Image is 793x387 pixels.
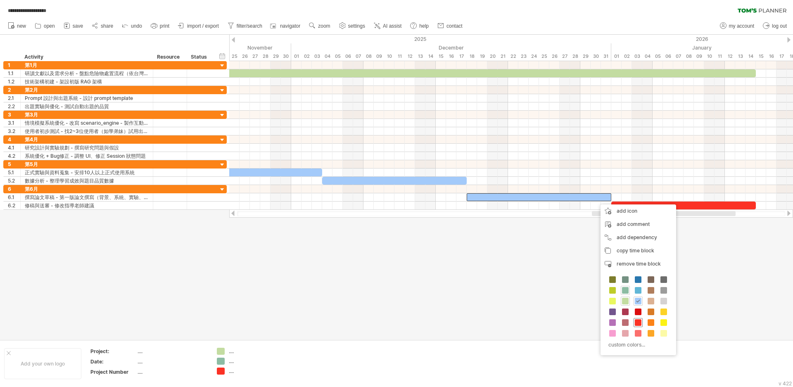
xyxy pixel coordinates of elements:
[549,52,560,61] div: Friday, 26 December 2025
[25,193,149,201] div: 撰寫論文草稿 - 第一版論文撰寫（背景、系統、實驗、結論）
[4,348,81,379] div: Add your own logo
[25,169,149,176] div: 正式實驗與資料蒐集 - 安排10人以上正式使用系統
[425,52,436,61] div: Sunday, 14 December 2025
[8,169,20,176] div: 5.1
[487,52,498,61] div: Saturday, 20 December 2025
[8,69,20,77] div: 1.1
[229,368,274,375] div: ....
[539,52,549,61] div: Thursday, 25 December 2025
[229,52,240,61] div: Tuesday, 25 November 2025
[322,52,332,61] div: Thursday, 4 December 2025
[601,204,676,218] div: add icon
[138,358,207,365] div: ....
[281,52,291,61] div: Sunday, 30 November 2025
[436,52,446,61] div: Monday, 15 December 2025
[25,78,149,85] div: 技術架構初建 - 架設初版 RAG 架構
[90,368,136,375] div: Project Number
[25,177,149,185] div: 數據分析 - 整理學習成效與題目品質數據
[25,152,149,160] div: 系統優化 + Bug修正 - 調整 UI、修正 Session 狀態問題
[33,21,57,31] a: open
[160,23,169,29] span: print
[250,52,260,61] div: Thursday, 27 November 2025
[508,52,518,61] div: Monday, 22 December 2025
[419,23,429,29] span: help
[191,53,209,61] div: Status
[529,52,539,61] div: Wednesday, 24 December 2025
[226,21,265,31] a: filter/search
[8,111,20,119] div: 3
[8,78,20,85] div: 1.2
[291,52,302,61] div: Monday, 1 December 2025
[25,144,149,152] div: 研究設計與實驗規劃 - 撰寫研究問題與假設
[766,52,776,61] div: Friday, 16 January 2026
[291,43,611,52] div: December 2025
[280,23,300,29] span: navigator
[187,23,219,29] span: import / export
[772,23,787,29] span: log out
[374,52,384,61] div: Tuesday, 9 December 2025
[138,368,207,375] div: ....
[684,52,694,61] div: Thursday, 8 January 2026
[761,21,789,31] a: log out
[617,247,654,254] span: copy time block
[25,185,149,193] div: 第6月
[8,177,20,185] div: 5.2
[632,52,642,61] div: Saturday, 3 January 2026
[611,52,622,61] div: Thursday, 1 January 2026
[271,52,281,61] div: Saturday, 29 November 2025
[353,52,363,61] div: Sunday, 7 December 2025
[776,52,787,61] div: Saturday, 17 January 2026
[101,23,113,29] span: share
[229,358,274,365] div: ....
[8,152,20,160] div: 4.2
[348,23,365,29] span: settings
[8,119,20,127] div: 3.1
[456,52,467,61] div: Wednesday, 17 December 2025
[591,52,601,61] div: Tuesday, 30 December 2025
[601,218,676,231] div: add comment
[25,61,149,69] div: 第1月
[25,127,149,135] div: 使用者初步測試 - 找2~3位使用者（如學弟妹）試用出題與模擬系統
[642,52,653,61] div: Sunday, 4 January 2026
[6,21,28,31] a: new
[240,52,250,61] div: Wednesday, 26 November 2025
[337,21,368,31] a: settings
[318,23,330,29] span: zoom
[131,23,142,29] span: undo
[157,53,182,61] div: Resource
[25,69,149,77] div: 研讀文獻以及需求分析 - 盤點危險物處置流程（依台灣法規與案例）
[90,21,116,31] a: share
[756,52,766,61] div: Thursday, 15 January 2026
[25,202,149,209] div: 修稿與送審 - 修改指導老師建議
[383,23,401,29] span: AI assist
[601,52,611,61] div: Wednesday, 31 December 2025
[8,202,20,209] div: 6.2
[394,52,405,61] div: Thursday, 11 December 2025
[62,21,85,31] a: save
[435,21,465,31] a: contact
[8,160,20,168] div: 5
[149,21,172,31] a: print
[372,21,404,31] a: AI assist
[518,52,529,61] div: Tuesday, 23 December 2025
[415,52,425,61] div: Saturday, 13 December 2025
[343,52,353,61] div: Saturday, 6 December 2025
[8,61,20,69] div: 1
[715,52,725,61] div: Sunday, 11 January 2026
[44,23,55,29] span: open
[176,21,221,31] a: import / export
[25,135,149,143] div: 第4月
[446,52,456,61] div: Tuesday, 16 December 2025
[405,52,415,61] div: Friday, 12 December 2025
[779,380,792,387] div: v 422
[120,21,145,31] a: undo
[601,231,676,244] div: add dependency
[25,86,149,94] div: 第2月
[467,52,477,61] div: Thursday, 18 December 2025
[307,21,332,31] a: zoom
[138,348,207,355] div: ....
[729,23,754,29] span: my account
[673,52,684,61] div: Wednesday, 7 January 2026
[8,185,20,193] div: 6
[746,52,756,61] div: Wednesday, 14 January 2026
